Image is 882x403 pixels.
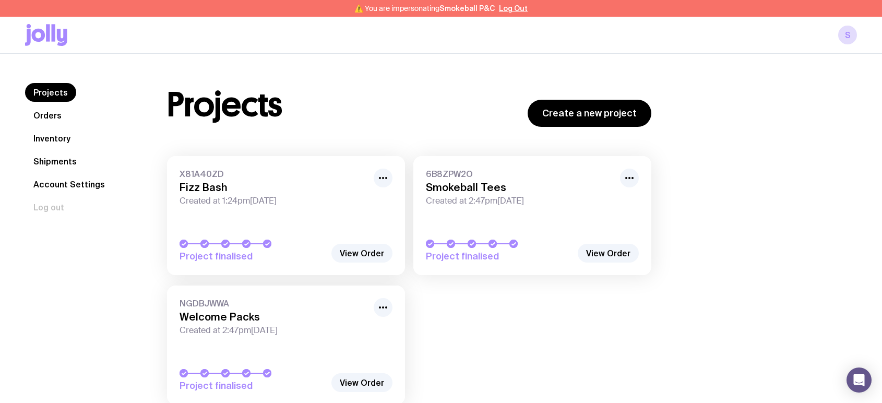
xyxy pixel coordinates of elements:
a: View Order [331,244,392,263]
span: ⚠️ You are impersonating [354,4,495,13]
span: Project finalised [426,250,572,263]
h3: Fizz Bash [180,181,367,194]
div: Open Intercom Messenger [847,368,872,393]
a: Projects [25,83,76,102]
a: View Order [578,244,639,263]
a: Shipments [25,152,85,171]
span: Project finalised [180,250,326,263]
span: 6B8ZPW2O [426,169,614,179]
span: Created at 2:47pm[DATE] [180,325,367,336]
a: S [838,26,857,44]
a: X81A40ZDFizz BashCreated at 1:24pm[DATE]Project finalised [167,156,405,275]
a: Account Settings [25,175,113,194]
button: Log Out [499,4,528,13]
span: NGDBJWWA [180,298,367,309]
span: Smokeball P&C [439,4,495,13]
button: Log out [25,198,73,217]
span: Project finalised [180,380,326,392]
a: Orders [25,106,70,125]
a: Create a new project [528,100,651,127]
h3: Welcome Packs [180,311,367,323]
a: 6B8ZPW2OSmokeball TeesCreated at 2:47pm[DATE]Project finalised [413,156,651,275]
span: Created at 1:24pm[DATE] [180,196,367,206]
span: X81A40ZD [180,169,367,179]
h3: Smokeball Tees [426,181,614,194]
a: View Order [331,373,392,392]
a: Inventory [25,129,79,148]
h1: Projects [167,88,282,122]
span: Created at 2:47pm[DATE] [426,196,614,206]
